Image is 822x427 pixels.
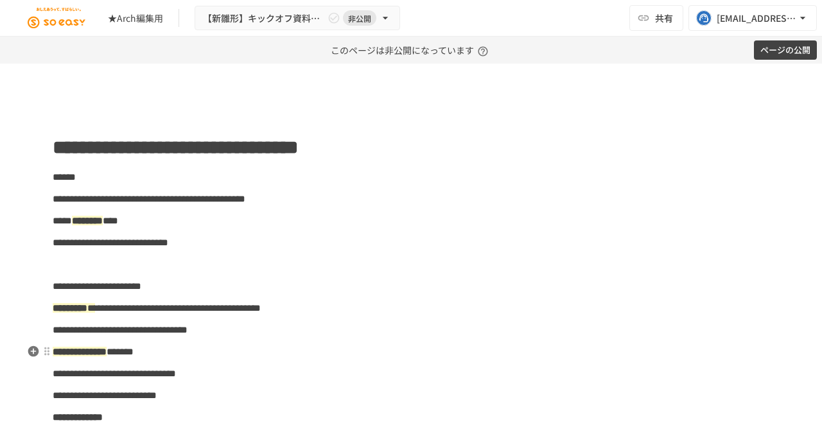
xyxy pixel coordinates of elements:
[629,5,683,31] button: 共有
[717,10,796,26] div: [EMAIL_ADDRESS][DOMAIN_NAME]
[343,12,376,25] span: 非公開
[655,11,673,25] span: 共有
[108,12,163,25] div: ★Arch編集用
[688,5,817,31] button: [EMAIL_ADDRESS][DOMAIN_NAME]
[754,40,817,60] button: ページの公開
[15,8,98,28] img: JEGjsIKIkXC9kHzRN7titGGb0UF19Vi83cQ0mCQ5DuX
[331,37,492,64] p: このページは非公開になっています
[195,6,400,31] button: 【新雛形】キックオフ資料 これを更新非公開
[203,10,325,26] span: 【新雛形】キックオフ資料 これを更新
